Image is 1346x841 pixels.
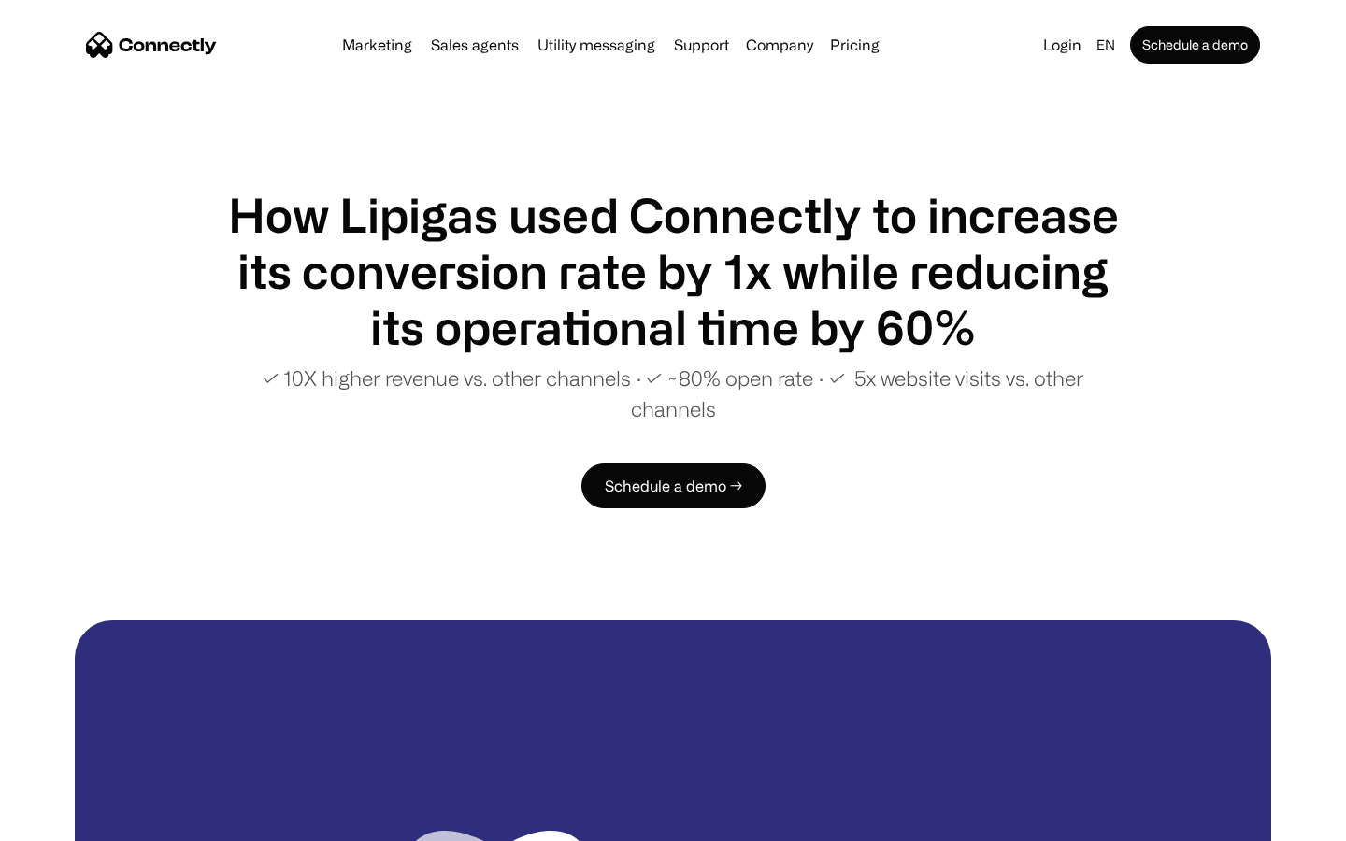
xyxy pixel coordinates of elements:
a: Sales agents [423,37,526,52]
a: Schedule a demo → [581,463,766,508]
a: Pricing [823,37,887,52]
div: en [1096,32,1115,58]
a: Login [1036,32,1089,58]
a: Schedule a demo [1130,26,1260,64]
h1: How Lipigas used Connectly to increase its conversion rate by 1x while reducing its operational t... [224,187,1122,355]
a: Marketing [335,37,420,52]
aside: Language selected: English [19,806,112,834]
a: Utility messaging [530,37,663,52]
a: Support [666,37,737,52]
ul: Language list [37,808,112,834]
div: Company [746,32,813,58]
p: ✓ 10X higher revenue vs. other channels ∙ ✓ ~80% open rate ∙ ✓ 5x website visits vs. other channels [224,363,1122,424]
